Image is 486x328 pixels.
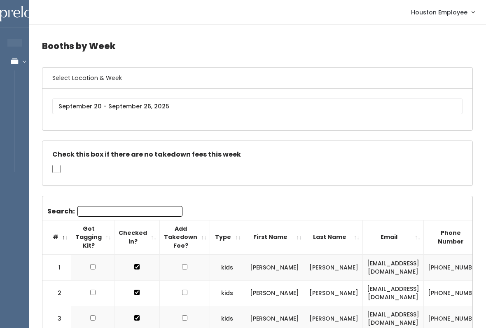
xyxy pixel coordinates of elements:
td: [PERSON_NAME] [305,280,363,306]
td: [EMAIL_ADDRESS][DOMAIN_NAME] [363,280,424,306]
td: 1 [42,255,71,281]
th: Checked in?: activate to sort column ascending [114,220,160,254]
input: September 20 - September 26, 2025 [52,98,463,114]
a: Houston Employee [403,3,483,21]
th: Email: activate to sort column ascending [363,220,424,254]
th: Phone Number: activate to sort column ascending [424,220,486,254]
h6: Select Location & Week [42,68,472,89]
td: [PERSON_NAME] [305,255,363,281]
th: First Name: activate to sort column ascending [244,220,305,254]
th: Got Tagging Kit?: activate to sort column ascending [71,220,114,254]
th: Last Name: activate to sort column ascending [305,220,363,254]
span: Houston Employee [411,8,467,17]
td: [EMAIL_ADDRESS][DOMAIN_NAME] [363,255,424,281]
th: Add Takedown Fee?: activate to sort column ascending [160,220,210,254]
td: [PERSON_NAME] [244,280,305,306]
td: [PHONE_NUMBER] [424,280,486,306]
h4: Booths by Week [42,35,473,57]
td: kids [210,280,244,306]
input: Search: [77,206,182,217]
th: #: activate to sort column descending [42,220,71,254]
td: 2 [42,280,71,306]
td: [PHONE_NUMBER] [424,255,486,281]
h5: Check this box if there are no takedown fees this week [52,151,463,158]
td: kids [210,255,244,281]
label: Search: [47,206,182,217]
td: [PERSON_NAME] [244,255,305,281]
th: Type: activate to sort column ascending [210,220,244,254]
